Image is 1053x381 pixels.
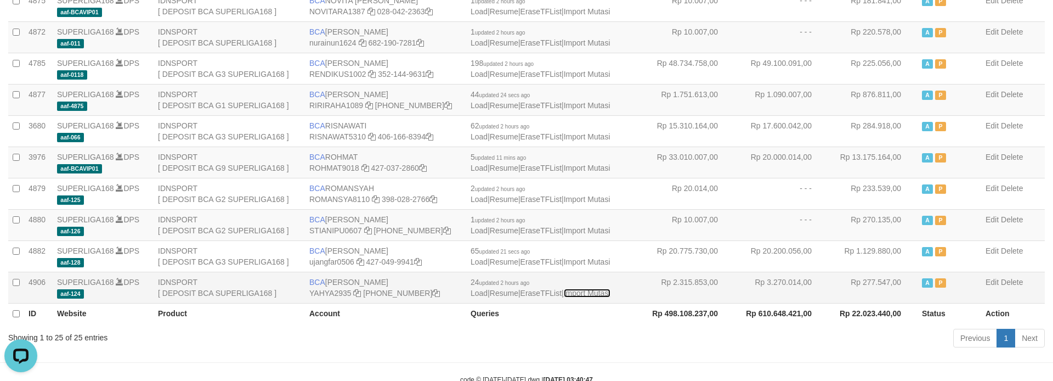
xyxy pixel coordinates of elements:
[479,280,530,286] span: updated 2 hours ago
[986,59,999,68] a: Edit
[520,226,562,235] a: EraseTFList
[471,278,529,287] span: 24
[986,27,999,36] a: Edit
[57,133,84,142] span: aaf-066
[564,257,610,266] a: Import Mutasi
[490,7,518,16] a: Resume
[641,147,734,178] td: Rp 33.010.007,00
[471,27,610,47] span: | | |
[828,240,918,272] td: Rp 1.129.880,00
[922,122,933,131] span: Active
[520,289,562,298] a: EraseTFList
[154,240,305,272] td: IDNSPORT [ DEPOSIT BCA G3 SUPERLIGA168 ]
[641,84,734,115] td: Rp 1.751.613,00
[57,215,114,224] a: SUPERLIGA168
[309,257,354,266] a: ujangfar0506
[475,30,525,36] span: updated 2 hours ago
[24,178,53,209] td: 4879
[475,217,525,223] span: updated 2 hours ago
[53,115,154,147] td: DPS
[309,121,325,130] span: BCA
[471,132,488,141] a: Load
[471,226,488,235] a: Load
[520,101,562,110] a: EraseTFList
[935,122,946,131] span: Paused
[154,303,305,324] th: Product
[305,21,466,53] td: [PERSON_NAME] 682-190-7281
[490,195,518,204] a: Resume
[734,209,828,240] td: - - -
[471,121,610,141] span: | | |
[471,195,488,204] a: Load
[922,247,933,256] span: Active
[53,21,154,53] td: DPS
[734,53,828,84] td: Rp 49.100.091,00
[419,164,427,172] a: Copy 4270372860 to clipboard
[981,303,1045,324] th: Action
[8,328,431,343] div: Showing 1 to 25 of 25 entries
[432,289,440,298] a: Copy 4062301272 to clipboard
[309,215,325,224] span: BCA
[24,240,53,272] td: 4882
[471,27,525,36] span: 1
[154,209,305,240] td: IDNSPORT [ DEPOSIT BCA G2 SUPERLIGA168 ]
[57,90,114,99] a: SUPERLIGA168
[641,303,734,324] th: Rp 498.108.237,00
[1001,90,1023,99] a: Delete
[154,272,305,303] td: IDNSPORT [ DEPOSIT BCA SUPERLIGA168 ]
[154,178,305,209] td: IDNSPORT [ DEPOSIT BCA G2 SUPERLIGA168 ]
[154,84,305,115] td: IDNSPORT [ DEPOSIT BCA G1 SUPERLIGA168 ]
[57,59,114,68] a: SUPERLIGA168
[918,303,981,324] th: Status
[372,195,380,204] a: Copy ROMANSYA8110 to clipboard
[641,178,734,209] td: Rp 20.014,00
[309,184,325,193] span: BCA
[309,289,352,298] a: YAHYA2935
[53,240,154,272] td: DPS
[414,257,422,266] a: Copy 4270499941 to clipboard
[24,21,53,53] td: 4872
[828,178,918,209] td: Rp 233.539,00
[986,90,999,99] a: Edit
[471,38,488,47] a: Load
[305,115,466,147] td: RISNAWATI 406-166-8394
[367,7,375,16] a: Copy NOVITARA1387 to clipboard
[24,53,53,84] td: 4785
[24,115,53,147] td: 3680
[353,289,361,298] a: Copy YAHYA2935 to clipboard
[1001,215,1023,224] a: Delete
[520,195,562,204] a: EraseTFList
[305,209,466,240] td: [PERSON_NAME] [PHONE_NUMBER]
[425,7,433,16] a: Copy 0280422363 to clipboard
[309,90,325,99] span: BCA
[935,91,946,100] span: Paused
[922,59,933,69] span: Active
[471,289,488,298] a: Load
[1001,246,1023,255] a: Delete
[734,303,828,324] th: Rp 610.648.421,00
[24,147,53,178] td: 3976
[828,272,918,303] td: Rp 277.547,00
[53,53,154,84] td: DPS
[564,132,610,141] a: Import Mutasi
[922,153,933,163] span: Active
[361,164,369,172] a: Copy ROHMAT9018 to clipboard
[57,153,114,161] a: SUPERLIGA168
[154,53,305,84] td: IDNSPORT [ DEPOSIT BCA G3 SUPERLIGA168 ]
[471,59,610,79] span: | | |
[309,278,325,287] span: BCA
[416,38,424,47] a: Copy 6821907281 to clipboard
[53,209,154,240] td: DPS
[471,59,534,68] span: 198
[1001,278,1023,287] a: Delete
[734,147,828,178] td: Rp 20.000.014,00
[479,249,530,255] span: updated 21 secs ago
[24,303,53,324] th: ID
[828,303,918,324] th: Rp 22.023.440,00
[53,272,154,303] td: DPS
[471,257,488,266] a: Load
[57,164,102,173] span: aaf-BCAVIP01
[466,303,641,324] th: Queries
[490,132,518,141] a: Resume
[309,101,363,110] a: RIRIRAHA1089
